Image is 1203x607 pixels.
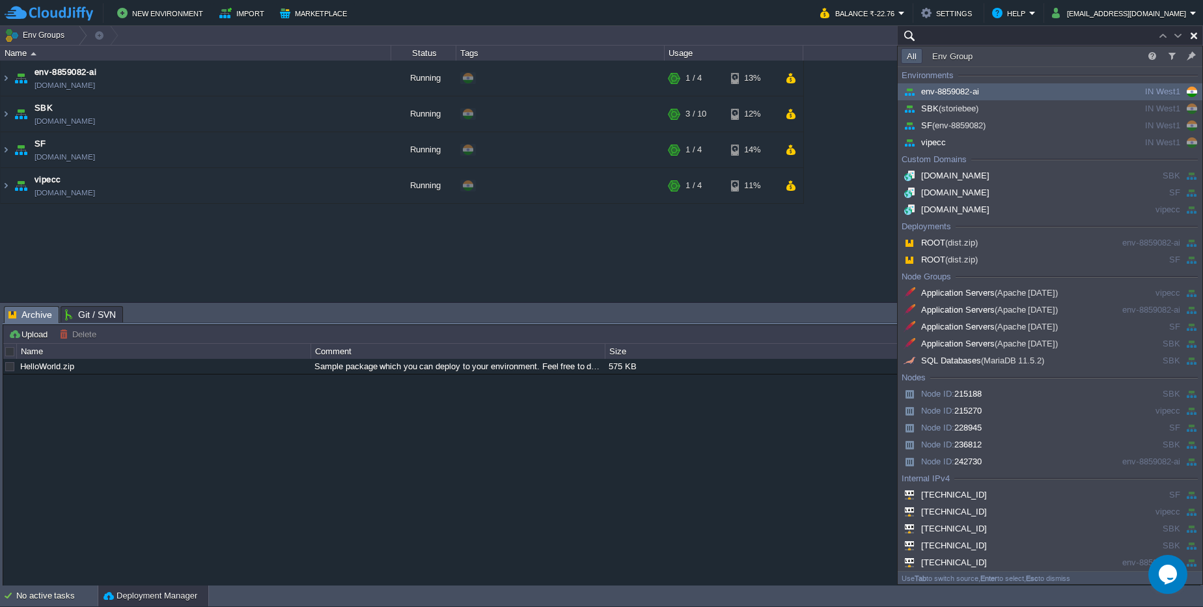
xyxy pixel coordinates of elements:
span: (dist.zip) [945,238,978,247]
div: env-8859082-ai [1098,556,1180,570]
a: [DOMAIN_NAME] [35,150,95,163]
div: IN West1 [1098,85,1180,99]
span: ROOT [901,238,978,247]
span: Git / SVN [65,307,116,322]
span: env-8859082-ai [901,87,979,96]
a: HelloWorld.zip [20,361,74,371]
span: Node ID: [921,389,954,399]
div: vipecc [1098,203,1180,217]
span: Node ID: [921,423,954,432]
div: Comment [312,344,605,359]
b: Tab [915,574,926,582]
a: SBK [35,102,53,115]
div: Sample package which you can deploy to your environment. Feel free to delete and upload a package... [311,359,604,374]
div: SBK [1098,169,1180,183]
button: Settings [921,5,976,21]
button: Import [219,5,268,21]
img: AMDAwAAAACH5BAEAAAAALAAAAAABAAEAAAICRAEAOw== [1,168,11,203]
img: CloudJiffy [5,5,93,21]
span: Application Servers [901,322,1058,332]
span: (env-8859082) [932,120,986,130]
span: SF [35,137,46,150]
button: Env Groups [5,26,69,44]
span: [DOMAIN_NAME] [901,188,989,197]
div: Status [392,46,456,61]
span: [TECHNICAL_ID] [901,558,987,567]
div: Use to switch source, to select, to dismiss [898,571,1202,584]
div: vipecc [1098,286,1180,300]
span: Node ID: [921,457,954,466]
div: SBK [1098,522,1180,536]
span: 242730 [901,457,982,466]
img: AMDAwAAAACH5BAEAAAAALAAAAAABAAEAAAICRAEAOw== [12,61,30,96]
span: [DOMAIN_NAME] [901,171,989,180]
img: AMDAwAAAACH5BAEAAAAALAAAAAABAAEAAAICRAEAOw== [12,132,30,167]
span: [TECHNICAL_ID] [901,524,987,533]
div: Name [1,46,391,61]
b: Enter [980,574,997,582]
span: (Apache [DATE]) [995,288,1058,298]
span: (Apache [DATE]) [995,339,1058,348]
a: [DOMAIN_NAME] [35,79,95,92]
div: env-8859082-ai [1098,455,1180,469]
div: SF [1098,253,1180,267]
div: env-8859082-ai [1098,236,1180,250]
div: Running [391,96,456,132]
div: Tags [457,46,664,61]
span: 236812 [901,440,982,449]
div: env-8859082-ai [1098,303,1180,317]
span: (Apache [DATE]) [995,305,1058,315]
button: All [903,50,920,62]
button: [EMAIL_ADDRESS][DOMAIN_NAME] [1052,5,1190,21]
div: 13% [731,61,773,96]
img: AMDAwAAAACH5BAEAAAAALAAAAAABAAEAAAICRAEAOw== [1,132,11,167]
div: 1 / 4 [685,61,702,96]
span: Archive [8,307,52,323]
span: 228945 [901,423,982,432]
a: vipecc [35,173,61,186]
div: 14% [731,132,773,167]
div: Running [391,61,456,96]
span: 215270 [901,406,982,416]
div: IN West1 [1098,135,1180,150]
div: IN West1 [1098,119,1180,133]
div: vipecc [1098,505,1180,519]
div: Environments [902,69,954,82]
div: SBK [1098,539,1180,553]
img: AMDAwAAAACH5BAEAAAAALAAAAAABAAEAAAICRAEAOw== [12,96,30,132]
div: Name [18,344,311,359]
b: Esc [1026,574,1038,582]
span: Application Servers [901,288,1058,298]
div: Usage [665,46,803,61]
span: (storiebee) [939,104,978,113]
img: AMDAwAAAACH5BAEAAAAALAAAAAABAAEAAAICRAEAOw== [31,52,36,55]
button: Delete [59,328,100,340]
div: Deployments [902,220,951,233]
div: Internal IPv4 [902,472,950,485]
span: [TECHNICAL_ID] [901,541,987,550]
a: env-8859082-ai [35,66,96,79]
div: Custom Domains [902,153,967,166]
div: 575 KB [605,359,898,374]
span: 215188 [901,389,982,399]
div: Running [391,168,456,203]
span: SQL Databases [901,356,1044,365]
button: Upload [8,328,51,340]
span: Node ID: [921,440,954,449]
div: No active tasks [16,586,98,606]
a: [DOMAIN_NAME] [35,186,95,199]
button: Help [992,5,1029,21]
button: Deployment Manager [104,589,197,602]
a: [DOMAIN_NAME] [35,115,95,128]
div: SF [1098,488,1180,502]
span: [DOMAIN_NAME] [901,205,989,214]
span: SBK [901,104,978,113]
div: Size [606,344,899,359]
div: SBK [1098,337,1180,351]
div: Running [391,132,456,167]
img: AMDAwAAAACH5BAEAAAAALAAAAAABAAEAAAICRAEAOw== [12,168,30,203]
span: [TECHNICAL_ID] [901,507,987,516]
